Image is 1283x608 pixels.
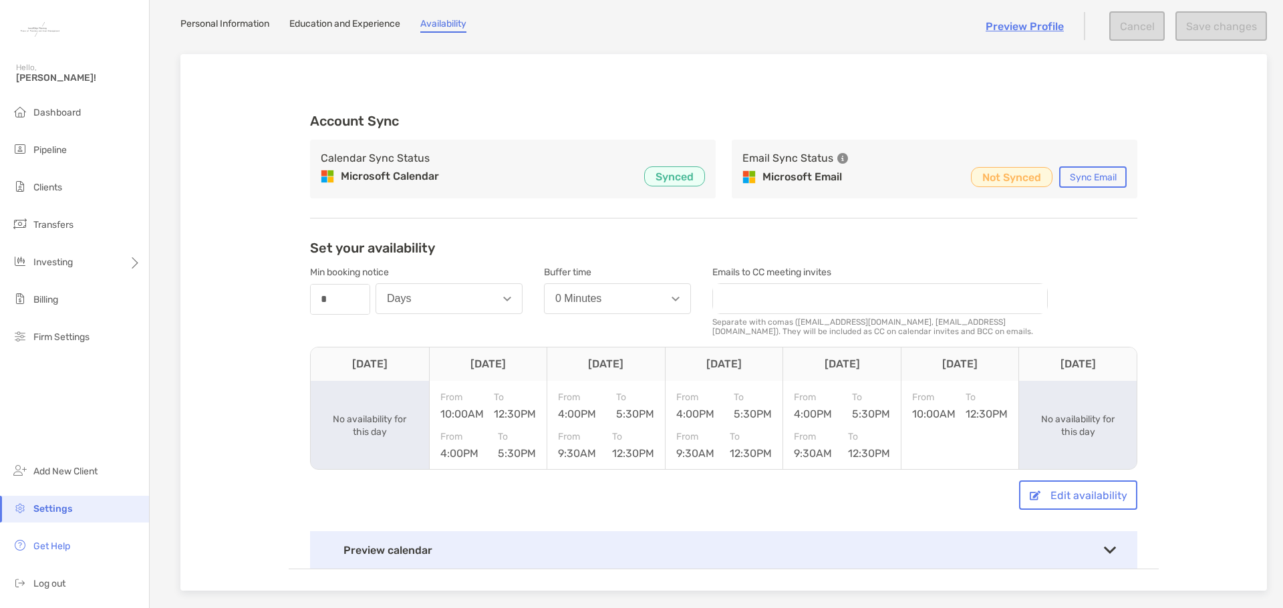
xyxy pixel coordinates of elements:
img: settings icon [12,500,28,516]
img: add_new_client icon [12,462,28,478]
div: No availability for this day [1037,413,1119,438]
span: Pipeline [33,144,67,156]
img: Toggle [1104,547,1116,554]
div: 12:30PM [612,431,654,460]
img: logout icon [12,575,28,591]
span: To [616,392,654,403]
div: 4:00PM [794,392,832,420]
div: Min booking notice [310,267,523,278]
th: [DATE] [547,347,665,381]
span: From [794,431,832,442]
img: billing icon [12,291,28,307]
h3: Email Sync Status [742,150,833,166]
a: Availability [420,18,466,33]
p: Not Synced [982,169,1041,186]
th: [DATE] [901,347,1019,381]
h2: Set your availability [310,240,435,256]
div: 0 Minutes [555,293,601,305]
span: Settings [33,503,72,514]
span: Dashboard [33,107,81,118]
img: pipeline icon [12,141,28,157]
span: To [848,431,890,442]
img: transfers icon [12,216,28,232]
span: From [794,392,832,403]
h3: Account Sync [310,113,1137,129]
th: [DATE] [665,347,783,381]
p: Microsoft Email [762,169,842,185]
span: From [912,392,956,403]
button: Edit availability [1019,480,1137,510]
div: No availability for this day [329,413,410,438]
span: From [676,392,714,403]
img: investing icon [12,253,28,269]
th: [DATE] [429,347,547,381]
div: 10:00AM [912,392,956,420]
span: Add New Client [33,466,98,477]
div: 4:00PM [676,392,714,420]
div: 4:00PM [558,392,596,420]
a: Personal Information [180,18,269,33]
div: Separate with comas ([EMAIL_ADDRESS][DOMAIN_NAME], [EMAIL_ADDRESS][DOMAIN_NAME]). They will be in... [712,317,1048,336]
img: Zoe Logo [16,5,64,53]
span: Investing [33,257,73,268]
div: 12:30PM [494,392,536,420]
th: [DATE] [782,347,901,381]
img: Open dropdown arrow [503,297,511,301]
img: Open dropdown arrow [672,297,680,301]
div: 10:00AM [440,392,484,420]
span: To [494,392,536,403]
span: To [966,392,1008,403]
img: Microsoft Email [742,170,756,184]
th: [DATE] [311,347,429,381]
div: 12:30PM [730,431,772,460]
div: 4:00PM [440,431,478,460]
span: To [730,431,772,442]
span: From [676,431,714,442]
span: To [852,392,890,403]
div: 9:30AM [676,431,714,460]
img: clients icon [12,178,28,194]
span: To [734,392,772,403]
img: firm-settings icon [12,328,28,344]
div: 5:30PM [616,392,654,420]
span: Clients [33,182,62,193]
div: 5:30PM [498,431,536,460]
div: 12:30PM [848,431,890,460]
th: [DATE] [1018,347,1137,381]
div: Preview calendar [310,531,1137,569]
img: button icon [1030,490,1040,500]
span: To [498,431,536,442]
a: Preview Profile [986,20,1064,33]
button: Sync Email [1059,166,1127,188]
span: Billing [33,294,58,305]
span: To [612,431,654,442]
div: 5:30PM [734,392,772,420]
span: From [440,431,478,442]
span: From [440,392,484,403]
span: [PERSON_NAME]! [16,72,141,84]
div: Buffer time [544,267,691,278]
p: Microsoft Calendar [341,168,439,184]
div: 9:30AM [558,431,596,460]
p: Synced [656,168,694,185]
button: 0 Minutes [544,283,691,314]
span: Log out [33,578,65,589]
span: Get Help [33,541,70,552]
div: 9:30AM [794,431,832,460]
div: 12:30PM [966,392,1008,420]
span: From [558,431,596,442]
span: Transfers [33,219,74,231]
img: get-help icon [12,537,28,553]
img: dashboard icon [12,104,28,120]
div: Emails to CC meeting invites [712,267,1046,278]
span: Firm Settings [33,331,90,343]
div: Days [387,293,411,305]
button: Days [376,283,523,314]
span: From [558,392,596,403]
h3: Calendar Sync Status [321,150,430,166]
a: Education and Experience [289,18,400,33]
img: Microsoft Calendar [321,170,334,183]
div: 5:30PM [852,392,890,420]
